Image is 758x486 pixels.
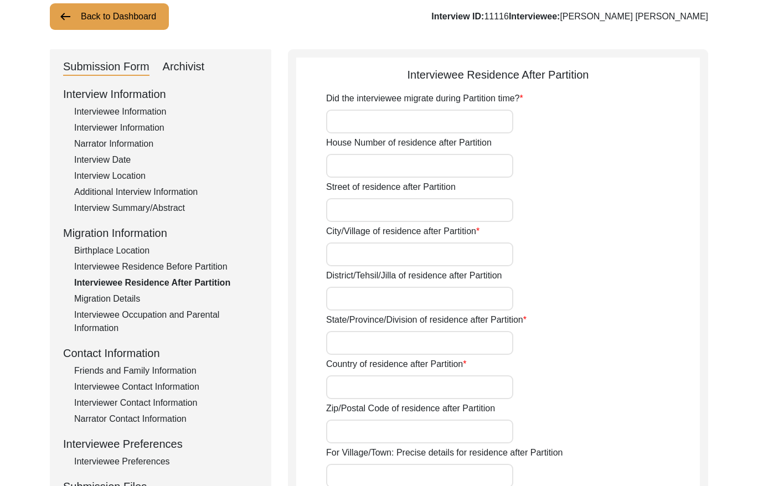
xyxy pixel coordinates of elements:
label: Street of residence after Partition [326,180,456,194]
div: Interviewer Information [74,121,258,135]
label: Country of residence after Partition [326,358,466,371]
div: Interview Date [74,153,258,167]
div: Interviewee Preferences [63,436,258,452]
div: Interviewer Contact Information [74,396,258,410]
img: arrow-left.png [59,10,72,23]
div: Interview Summary/Abstract [74,201,258,215]
div: Contact Information [63,345,258,361]
div: Submission Form [63,58,149,76]
label: For Village/Town: Precise details for residence after Partition [326,446,563,459]
div: Friends and Family Information [74,364,258,378]
label: District/Tehsil/Jilla of residence after Partition [326,269,502,282]
label: House Number of residence after Partition [326,136,492,149]
div: Additional Interview Information [74,185,258,199]
div: Birthplace Location [74,244,258,257]
div: Interviewee Occupation and Parental Information [74,308,258,335]
div: Narrator Contact Information [74,412,258,426]
div: Interviewee Preferences [74,455,258,468]
label: Zip/Postal Code of residence after Partition [326,402,495,415]
div: Interviewee Information [74,105,258,118]
div: Interviewee Residence After Partition [74,276,258,289]
label: City/Village of residence after Partition [326,225,479,238]
b: Interview ID: [431,12,484,21]
div: Interviewee Contact Information [74,380,258,394]
b: Interviewee: [509,12,560,21]
div: Interview Information [63,86,258,102]
label: Did the interviewee migrate during Partition time? [326,92,523,105]
label: State/Province/Division of residence after Partition [326,313,527,327]
div: Migration Details [74,292,258,306]
div: Migration Information [63,225,258,241]
div: Interview Location [74,169,258,183]
button: Back to Dashboard [50,3,169,30]
div: Archivist [163,58,205,76]
div: Interviewee Residence After Partition [296,66,700,83]
div: Interviewee Residence Before Partition [74,260,258,273]
div: 11116 [PERSON_NAME] [PERSON_NAME] [431,10,708,23]
div: Narrator Information [74,137,258,151]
